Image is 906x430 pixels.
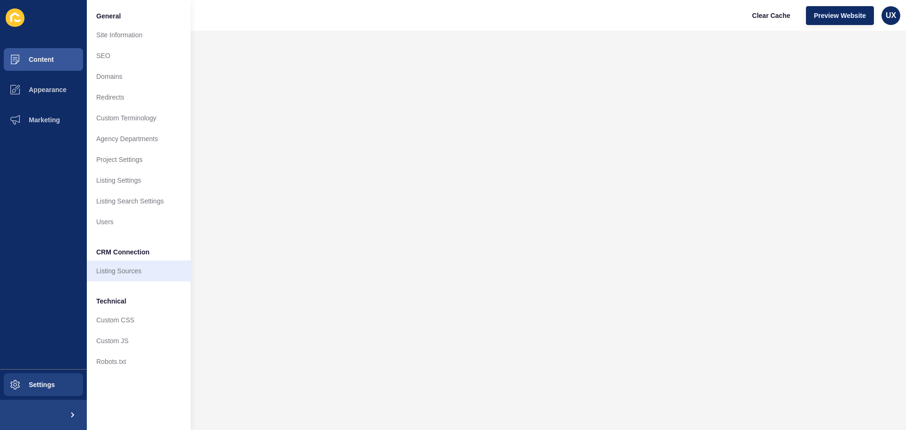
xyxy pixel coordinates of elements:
a: SEO [87,45,191,66]
a: Redirects [87,87,191,108]
a: Project Settings [87,149,191,170]
a: Listing Sources [87,261,191,281]
a: Users [87,211,191,232]
a: Listing Settings [87,170,191,191]
a: Custom JS [87,330,191,351]
span: CRM Connection [96,247,150,257]
span: Clear Cache [752,11,790,20]
span: Technical [96,296,126,306]
a: Agency Departments [87,128,191,149]
a: Domains [87,66,191,87]
a: Listing Search Settings [87,191,191,211]
a: Robots.txt [87,351,191,372]
span: Preview Website [814,11,866,20]
span: UX [886,11,896,20]
a: Custom CSS [87,310,191,330]
a: Site Information [87,25,191,45]
a: Custom Terminology [87,108,191,128]
button: Clear Cache [744,6,798,25]
span: General [96,11,121,21]
button: Preview Website [806,6,874,25]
